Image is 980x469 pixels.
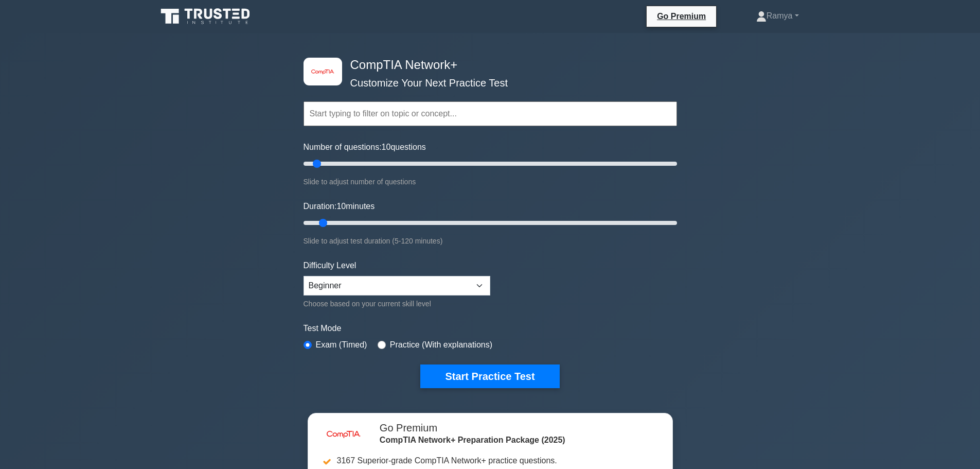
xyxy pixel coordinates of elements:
[304,298,490,310] div: Choose based on your current skill level
[304,141,426,153] label: Number of questions: questions
[336,202,346,211] span: 10
[304,200,375,213] label: Duration: minutes
[420,364,559,388] button: Start Practice Test
[316,339,367,351] label: Exam (Timed)
[732,6,824,26] a: Ramya
[304,259,357,272] label: Difficulty Level
[651,10,712,23] a: Go Premium
[304,235,677,247] div: Slide to adjust test duration (5-120 minutes)
[304,176,677,188] div: Slide to adjust number of questions
[304,322,677,335] label: Test Mode
[382,143,391,151] span: 10
[304,101,677,126] input: Start typing to filter on topic or concept...
[346,58,627,73] h4: CompTIA Network+
[390,339,492,351] label: Practice (With explanations)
